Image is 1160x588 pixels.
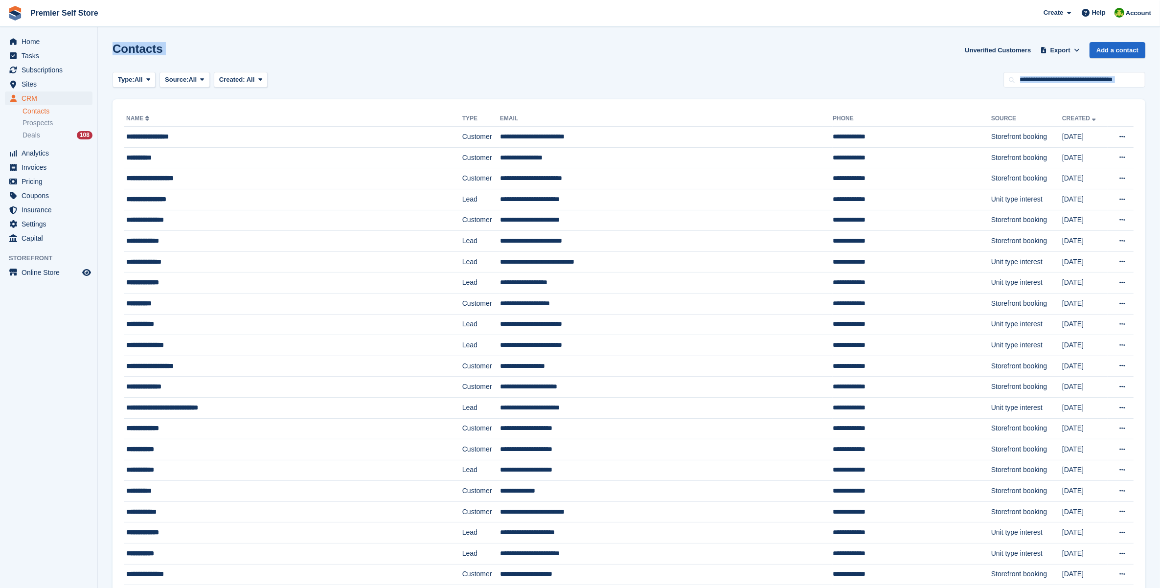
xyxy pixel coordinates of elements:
[991,460,1062,481] td: Storefront booking
[22,49,80,63] span: Tasks
[991,293,1062,314] td: Storefront booking
[991,501,1062,522] td: Storefront booking
[118,75,135,85] span: Type:
[1062,543,1108,565] td: [DATE]
[1062,418,1108,439] td: [DATE]
[991,272,1062,294] td: Unit type interest
[5,77,92,91] a: menu
[991,481,1062,502] td: Storefront booking
[462,231,500,252] td: Lead
[23,118,53,128] span: Prospects
[991,314,1062,335] td: Unit type interest
[5,266,92,279] a: menu
[991,251,1062,272] td: Unit type interest
[1126,8,1151,18] span: Account
[22,160,80,174] span: Invoices
[1062,356,1108,377] td: [DATE]
[1039,42,1082,58] button: Export
[1062,501,1108,522] td: [DATE]
[22,35,80,48] span: Home
[1062,335,1108,356] td: [DATE]
[1062,231,1108,252] td: [DATE]
[1062,522,1108,543] td: [DATE]
[219,76,245,83] span: Created:
[1062,272,1108,294] td: [DATE]
[1062,481,1108,502] td: [DATE]
[991,147,1062,168] td: Storefront booking
[462,189,500,210] td: Lead
[22,91,80,105] span: CRM
[5,63,92,77] a: menu
[462,460,500,481] td: Lead
[1062,564,1108,585] td: [DATE]
[1062,314,1108,335] td: [DATE]
[9,253,97,263] span: Storefront
[1092,8,1106,18] span: Help
[1062,168,1108,189] td: [DATE]
[1090,42,1145,58] a: Add a contact
[462,147,500,168] td: Customer
[22,175,80,188] span: Pricing
[1062,127,1108,148] td: [DATE]
[462,522,500,543] td: Lead
[462,127,500,148] td: Customer
[991,189,1062,210] td: Unit type interest
[462,111,500,127] th: Type
[1115,8,1124,18] img: Millie Walcroft
[991,418,1062,439] td: Storefront booking
[462,314,500,335] td: Lead
[5,49,92,63] a: menu
[23,131,40,140] span: Deals
[462,210,500,231] td: Customer
[22,203,80,217] span: Insurance
[833,111,991,127] th: Phone
[1062,147,1108,168] td: [DATE]
[462,397,500,418] td: Lead
[462,439,500,460] td: Customer
[22,77,80,91] span: Sites
[462,481,500,502] td: Customer
[991,439,1062,460] td: Storefront booking
[22,189,80,203] span: Coupons
[23,107,92,116] a: Contacts
[1062,460,1108,481] td: [DATE]
[1062,115,1098,122] a: Created
[991,543,1062,565] td: Unit type interest
[991,356,1062,377] td: Storefront booking
[1050,45,1070,55] span: Export
[5,35,92,48] a: menu
[5,91,92,105] a: menu
[462,335,500,356] td: Lead
[991,168,1062,189] td: Storefront booking
[991,397,1062,418] td: Unit type interest
[462,501,500,522] td: Customer
[1062,210,1108,231] td: [DATE]
[81,267,92,278] a: Preview store
[5,175,92,188] a: menu
[22,217,80,231] span: Settings
[462,418,500,439] td: Customer
[462,293,500,314] td: Customer
[5,203,92,217] a: menu
[1062,189,1108,210] td: [DATE]
[159,72,210,88] button: Source: All
[991,377,1062,398] td: Storefront booking
[5,231,92,245] a: menu
[5,189,92,203] a: menu
[165,75,188,85] span: Source:
[1062,293,1108,314] td: [DATE]
[214,72,268,88] button: Created: All
[462,356,500,377] td: Customer
[135,75,143,85] span: All
[462,168,500,189] td: Customer
[113,42,163,55] h1: Contacts
[500,111,833,127] th: Email
[1062,439,1108,460] td: [DATE]
[22,231,80,245] span: Capital
[26,5,102,21] a: Premier Self Store
[991,127,1062,148] td: Storefront booking
[991,210,1062,231] td: Storefront booking
[462,251,500,272] td: Lead
[22,266,80,279] span: Online Store
[126,115,151,122] a: Name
